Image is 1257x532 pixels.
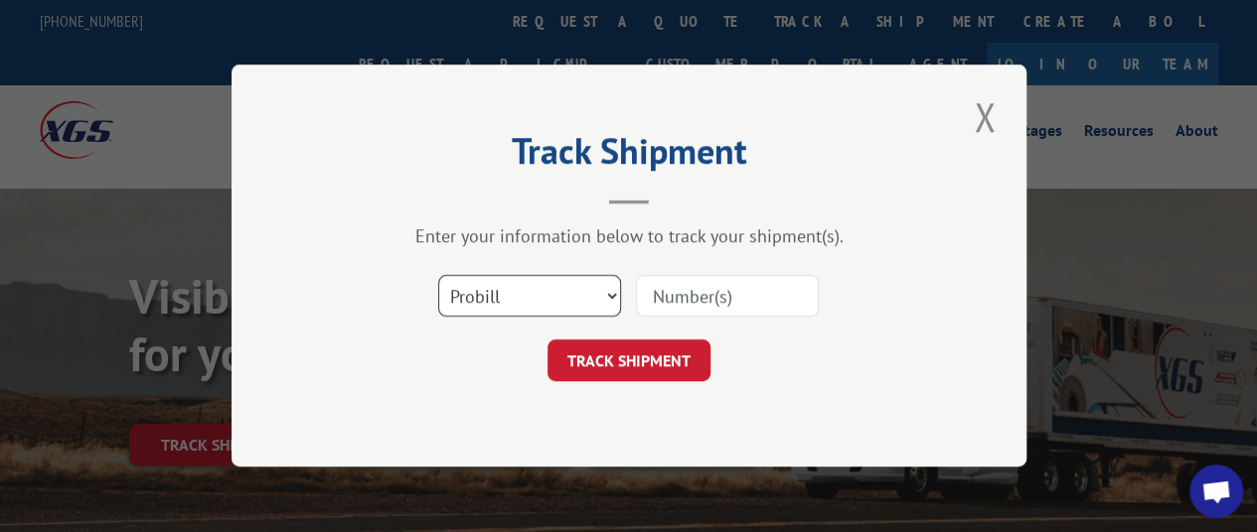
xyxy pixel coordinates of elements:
[331,225,927,248] div: Enter your information below to track your shipment(s).
[331,137,927,175] h2: Track Shipment
[1189,465,1243,518] a: Open chat
[968,89,1002,144] button: Close modal
[548,340,710,382] button: TRACK SHIPMENT
[636,276,819,318] input: Number(s)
